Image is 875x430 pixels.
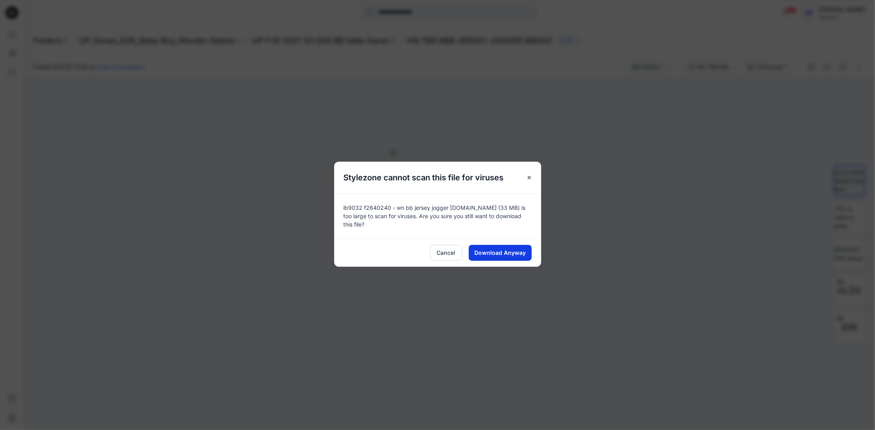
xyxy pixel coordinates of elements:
[474,248,526,257] span: Download Anyway
[334,193,541,238] div: ib9032 f2640240 - wn bb jersey jogger [DOMAIN_NAME] (33 MB) is too large to scan for viruses. Are...
[334,162,513,193] h5: Stylezone cannot scan this file for viruses
[522,170,536,185] button: Close
[469,245,532,261] button: Download Anyway
[437,248,456,257] span: Cancel
[430,245,462,261] button: Cancel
